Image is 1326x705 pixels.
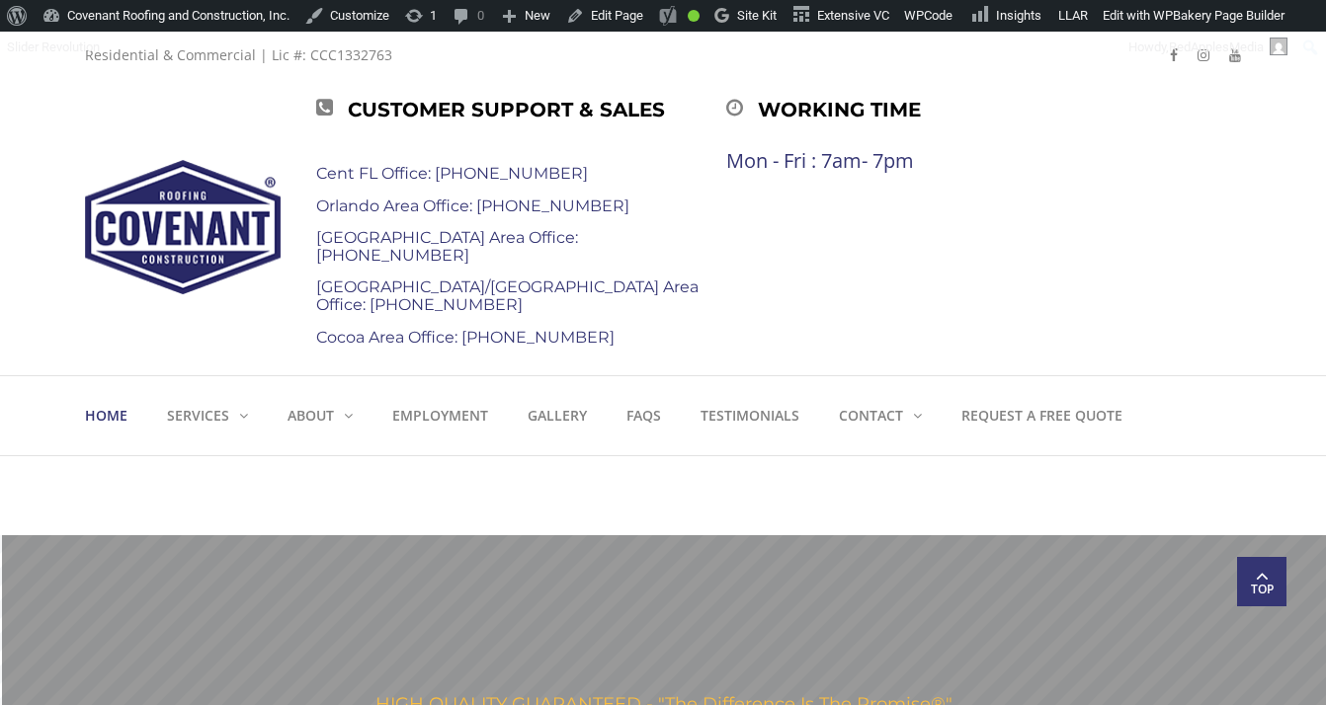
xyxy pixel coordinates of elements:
strong: Home [85,406,127,425]
strong: Testimonials [701,406,799,425]
a: FAQs [607,376,681,455]
span: Slider Revolution [7,39,100,54]
a: About [268,376,373,455]
div: Working time [726,93,1136,126]
a: Home [85,376,147,455]
img: Covenant Roofing and Construction, Inc. [85,160,281,294]
a: Top [1237,557,1286,606]
span: Top [1237,580,1286,599]
a: Employment [373,376,508,455]
a: Testimonials [681,376,819,455]
span: RedApplesMedia [1169,39,1264,54]
div: Good [688,10,700,22]
strong: Employment [392,406,488,425]
a: Request a Free Quote [942,376,1142,455]
strong: About [288,406,334,425]
div: Residential & Commercial | Lic #: CCC1332763 [85,32,392,79]
a: Howdy, [1121,32,1295,63]
a: [GEOGRAPHIC_DATA] Area Office: [PHONE_NUMBER] [316,228,578,265]
div: Customer Support & Sales [316,93,726,126]
strong: Request a Free Quote [961,406,1122,425]
div: Mon - Fri : 7am- 7pm [726,150,1136,172]
span: Insights [996,8,1041,23]
span: Site Kit [737,8,777,23]
a: Cocoa Area Office: [PHONE_NUMBER] [316,328,615,347]
a: Gallery [508,376,607,455]
a: Cent FL Office: [PHONE_NUMBER] [316,164,588,183]
strong: Contact [839,406,903,425]
a: [GEOGRAPHIC_DATA]/[GEOGRAPHIC_DATA] Area Office: [PHONE_NUMBER] [316,277,699,314]
a: Services [147,376,268,455]
a: Orlando Area Office: [PHONE_NUMBER] [316,196,629,215]
strong: Services [167,406,229,425]
strong: Gallery [528,406,587,425]
a: Contact [819,376,942,455]
strong: FAQs [626,406,661,425]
